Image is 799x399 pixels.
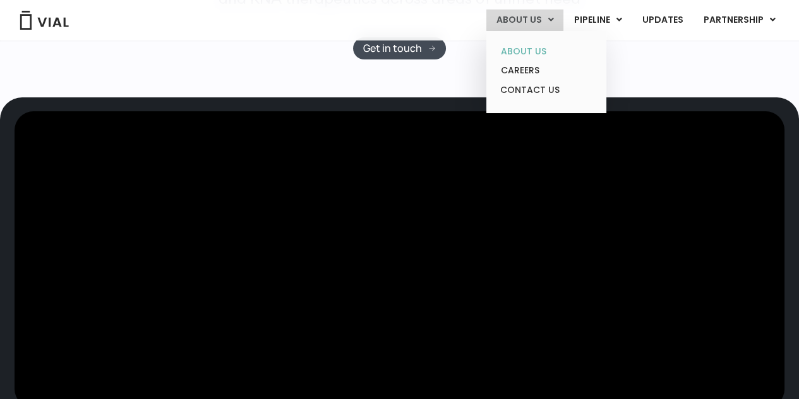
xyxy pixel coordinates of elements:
[353,37,446,59] a: Get in touch
[694,9,786,31] a: PARTNERSHIPMenu Toggle
[491,42,601,61] a: ABOUT US
[19,11,69,30] img: Vial Logo
[491,80,601,101] a: CONTACT US
[363,44,422,53] span: Get in touch
[486,9,563,31] a: ABOUT USMenu Toggle
[632,9,693,31] a: UPDATES
[491,61,601,80] a: CAREERS
[564,9,632,31] a: PIPELINEMenu Toggle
